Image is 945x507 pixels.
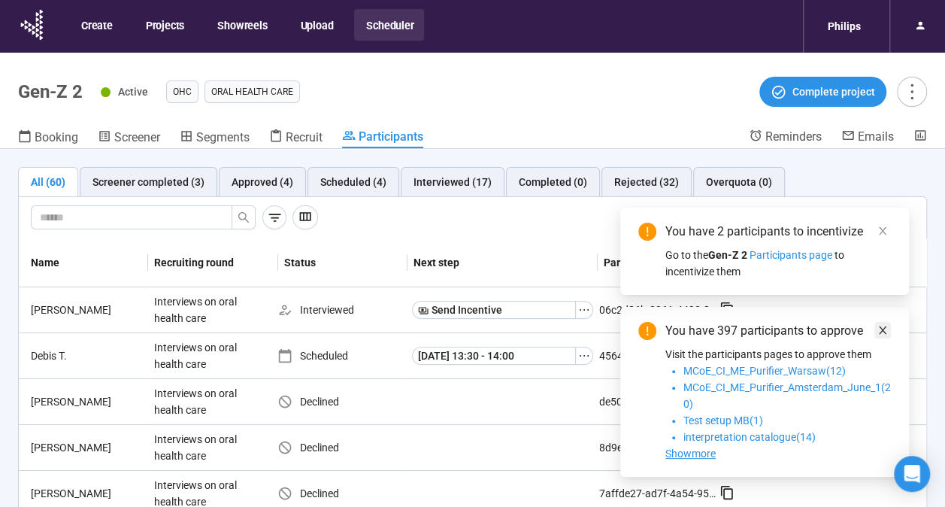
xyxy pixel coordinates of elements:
div: Interviewed (17) [413,174,492,190]
div: Approved (4) [232,174,293,190]
div: Overquota (0) [706,174,772,190]
span: Participants page [750,249,832,261]
button: search [232,205,256,229]
button: Create [69,9,123,41]
span: Send Incentive [432,302,502,318]
div: Declined [277,439,407,456]
span: Complete project [792,83,875,100]
button: Projects [134,9,195,41]
a: Reminders [749,129,822,147]
button: ellipsis [575,301,593,319]
button: Upload [288,9,344,41]
div: Interviews on oral health care [148,333,261,378]
button: exportExport [843,205,914,229]
div: Screener completed (3) [92,174,204,190]
div: [PERSON_NAME] [25,439,148,456]
div: Declined [277,393,407,410]
p: Visit the participants pages to approve them [665,346,891,363]
span: Test setup MB(1) [683,414,763,427]
span: interpretation catalogue(14) [683,431,816,443]
button: Showreels [205,9,277,41]
a: Screener [98,129,160,148]
div: Scheduled (4) [320,174,386,190]
a: Recruit [269,129,323,148]
span: exclamation-circle [638,322,656,340]
div: 7affde27-ad7f-4a54-9531-3dad58bd9945 [599,485,719,502]
div: Interviews on oral health care [148,379,261,424]
span: close [877,325,888,335]
div: All (60) [31,174,65,190]
div: You have 397 participants to approve [665,322,891,340]
span: close [877,226,888,236]
span: more [901,81,922,102]
div: Declined [277,485,407,502]
a: Participants [342,129,423,148]
th: Recruiting round [148,238,277,287]
div: Interviewed [277,302,407,318]
h1: Gen-Z 2 [18,81,83,102]
div: Completed (0) [519,174,587,190]
div: Go to the to incentivize them [665,247,891,280]
div: Scheduled [277,348,407,364]
span: Showmore [665,448,716,460]
span: Reminders [765,129,822,144]
span: MCoE_CI_ME_Purifier_Warsaw(12) [683,365,846,377]
th: Next step [407,238,598,287]
span: Oral Health Care [211,84,293,99]
span: MCoE_CI_ME_Purifier_Amsterdam_June_1(20) [683,381,891,410]
div: [PERSON_NAME] [25,393,148,410]
a: Emails [841,129,894,147]
span: [DATE] 13:30 - 14:00 [418,348,514,364]
a: Booking [18,129,78,148]
div: Interviews on oral health care [148,287,261,332]
button: [DATE] 13:30 - 14:00 [412,347,576,365]
div: Rejected (32) [614,174,679,190]
div: 06c2d86b-2061-4490-86c1-e3ebc1059891 [599,302,719,318]
div: Philips [819,12,870,41]
strong: Gen-Z 2 [708,249,747,261]
span: OHC [173,84,192,99]
div: de504064-f3c3-4ddd-a7b4-146c7add7ae3 [599,393,719,410]
span: Recruit [286,130,323,144]
a: Segments [180,129,250,148]
div: [PERSON_NAME] [25,302,148,318]
th: Status [278,238,407,287]
div: Interviews on oral health care [148,425,261,470]
th: Name [19,238,148,287]
div: [PERSON_NAME] [25,485,148,502]
span: ellipsis [578,350,590,362]
span: Segments [196,130,250,144]
span: ellipsis [578,304,590,316]
button: ellipsis [575,347,593,365]
div: Debis T. [25,348,148,364]
button: Complete project [759,77,886,107]
span: Screener [114,130,160,144]
button: Send Incentive [412,301,576,319]
div: 8d9ed192-df9a-482c-b77d-ce190b7a3869 [599,439,719,456]
div: 456489eb-ddae-4092-8d11-0d088fa55a53 [599,348,719,364]
button: Scheduler [354,9,424,41]
div: You have 2 participants to incentivize [665,223,891,241]
button: more [897,77,927,107]
span: Participants [359,129,423,144]
span: exclamation-circle [638,223,656,241]
th: Participant ID [598,238,753,287]
div: Open Intercom Messenger [894,456,930,492]
span: Booking [35,130,78,144]
span: search [238,211,250,223]
span: Active [118,86,148,98]
span: Emails [858,129,894,144]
